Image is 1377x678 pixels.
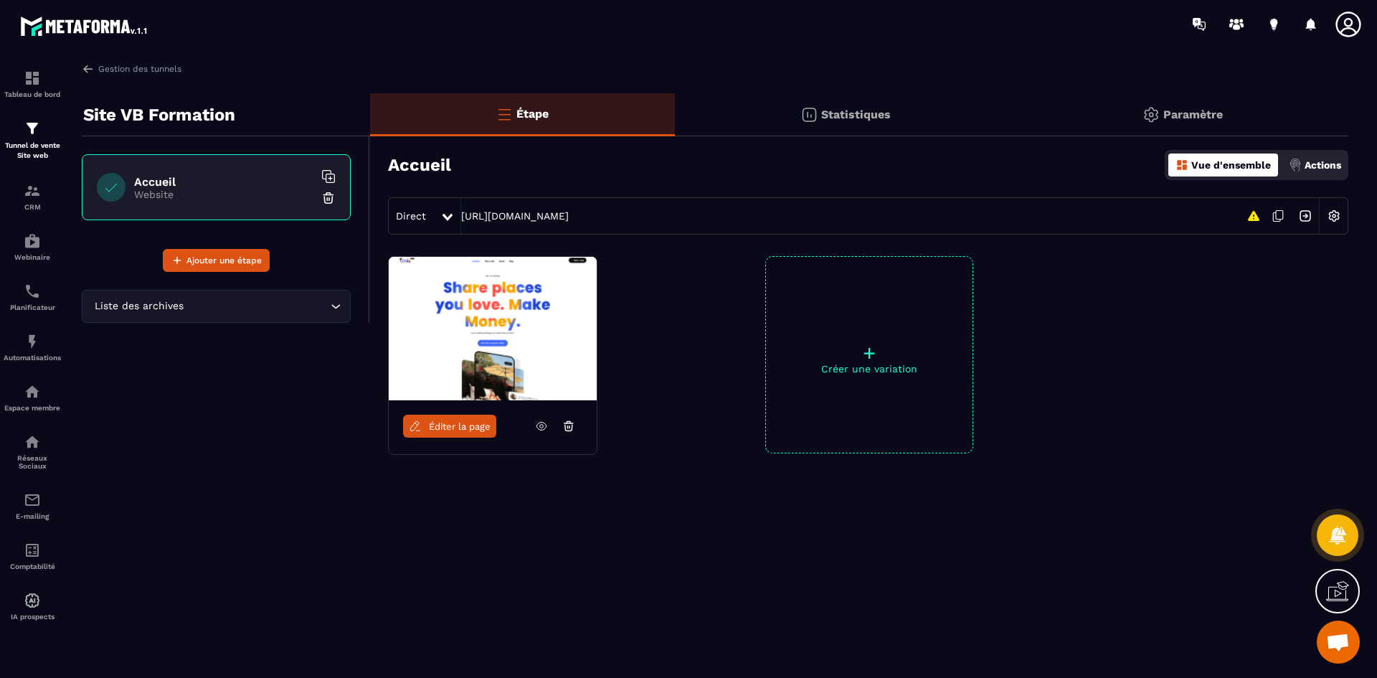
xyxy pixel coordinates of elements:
h3: Accueil [388,155,451,175]
p: IA prospects [4,613,61,621]
p: Actions [1305,159,1341,171]
img: scheduler [24,283,41,300]
div: Search for option [82,290,351,323]
span: Ajouter une étape [186,253,262,268]
p: Vue d'ensemble [1191,159,1271,171]
button: Ajouter une étape [163,249,270,272]
p: Réseaux Sociaux [4,454,61,470]
img: automations [24,232,41,250]
p: Paramètre [1163,108,1223,121]
div: Ouvrir le chat [1317,621,1360,664]
p: Espace membre [4,404,61,412]
a: formationformationCRM [4,171,61,222]
img: dashboard-orange.40269519.svg [1175,159,1188,171]
a: formationformationTableau de bord [4,59,61,109]
a: formationformationTunnel de vente Site web [4,109,61,171]
a: accountantaccountantComptabilité [4,531,61,581]
p: Créer une variation [766,363,973,375]
a: automationsautomationsWebinaire [4,222,61,272]
img: social-network [24,433,41,451]
img: email [24,491,41,509]
p: Statistiques [821,108,891,121]
img: automations [24,383,41,400]
p: E-mailing [4,512,61,520]
a: automationsautomationsEspace membre [4,372,61,423]
img: logo [20,13,149,39]
h6: Accueil [134,175,313,189]
img: formation [24,70,41,87]
a: Gestion des tunnels [82,62,181,75]
span: Éditer la page [429,421,491,432]
img: accountant [24,542,41,559]
img: trash [321,191,336,205]
img: arrow [82,62,95,75]
a: schedulerschedulerPlanificateur [4,272,61,322]
span: Liste des archives [91,298,186,314]
a: [URL][DOMAIN_NAME] [461,210,569,222]
img: automations [24,592,41,609]
p: Automatisations [4,354,61,362]
a: Éditer la page [403,415,496,438]
input: Search for option [186,298,327,314]
p: Étape [516,107,549,121]
a: automationsautomationsAutomatisations [4,322,61,372]
p: Tunnel de vente Site web [4,141,61,161]
p: Webinaire [4,253,61,261]
img: formation [24,182,41,199]
p: Tableau de bord [4,90,61,98]
img: formation [24,120,41,137]
p: Website [134,189,313,200]
img: image [389,257,597,400]
a: social-networksocial-networkRéseaux Sociaux [4,423,61,481]
img: setting-gr.5f69749f.svg [1142,106,1160,123]
span: Direct [396,210,426,222]
img: bars-o.4a397970.svg [496,105,513,123]
img: arrow-next.bcc2205e.svg [1292,202,1319,230]
p: Site VB Formation [83,100,235,129]
img: actions.d6e523a2.png [1289,159,1302,171]
p: Comptabilité [4,562,61,570]
img: setting-w.858f3a88.svg [1320,202,1348,230]
img: stats.20deebd0.svg [800,106,818,123]
p: Planificateur [4,303,61,311]
img: automations [24,333,41,350]
p: CRM [4,203,61,211]
a: emailemailE-mailing [4,481,61,531]
p: + [766,343,973,363]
